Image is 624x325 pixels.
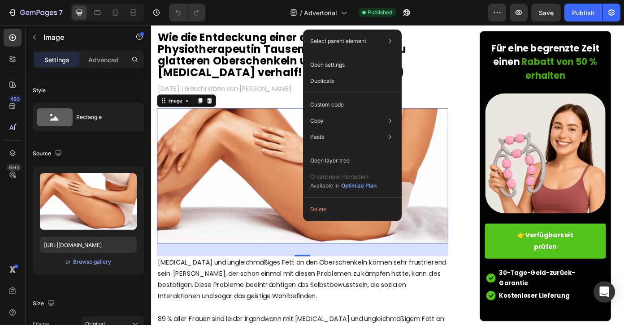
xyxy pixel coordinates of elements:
span: Advertorial [304,8,337,17]
h2: Wie die Entdeckung einer ehemaligen Physiotherapeutin Tausenden von Frauen zu glatteren Oberschen... [7,7,338,62]
p: Copy [310,117,324,125]
span: / [300,8,302,17]
p: Paste [310,133,325,141]
div: Open Intercom Messenger [594,281,615,303]
button: Publish [564,4,602,21]
span: Für eine begrenzte Zeit einen [387,19,510,49]
p: Create new interaction [310,172,377,181]
button: 7 [4,4,67,21]
span: Rabatt von 50 % erhalten [421,34,508,64]
p: Advanced [88,55,119,64]
div: Rectangle [76,107,131,128]
span: Available in [310,182,339,189]
p: Open layer tree [310,157,350,165]
img: gempages_578446831566979977-b7be3680-8be9-46e7-bc15-322e22f16ab8.svg [381,302,392,312]
p: 30-Tage-Geld-zurück-Garantie [396,275,515,299]
p: Kostenloser Lieferung [396,301,515,313]
p: Custom code [310,101,344,109]
div: 450 [9,95,22,103]
div: Source [33,148,64,160]
button: Save [531,4,561,21]
p: [MEDICAL_DATA] und ungleichmäßiges Fett an den Oberschenkeln können sehr frustrierend sein. [PERS... [8,264,337,315]
div: Undo/Redo [169,4,205,21]
button: Browse gallery [73,257,112,266]
span: Published [368,9,392,17]
button: Delete [307,201,398,218]
span: Save [539,9,554,17]
div: Beta [7,164,22,171]
div: Size [33,298,56,310]
p: Duplicate [310,77,334,85]
a: 👉Verfügbarkeit prüfen [380,226,517,266]
p: Image [43,32,120,43]
span: or [65,257,71,267]
div: Style [33,86,46,94]
div: Optimize Plan [341,182,377,190]
p: Select parent element [310,37,366,45]
img: Alt Image [7,94,338,248]
p: Open settings [310,61,345,69]
p: 7 [59,7,63,18]
p: [DATE] | Geschrieben von [PERSON_NAME] [8,66,160,79]
div: Publish [572,8,594,17]
div: Image [18,82,37,90]
p: 👉Verfügbarkeit prüfen [404,233,492,259]
input: https://example.com/image.jpg [40,237,137,253]
p: Settings [44,55,69,64]
img: preview-image [40,173,137,230]
div: Browse gallery [73,258,111,266]
button: Optimize Plan [341,181,377,190]
img: Alt Image [380,77,516,214]
img: gempages_578446831566979977-b7be3680-8be9-46e7-bc15-322e22f16ab8.svg [381,282,392,293]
